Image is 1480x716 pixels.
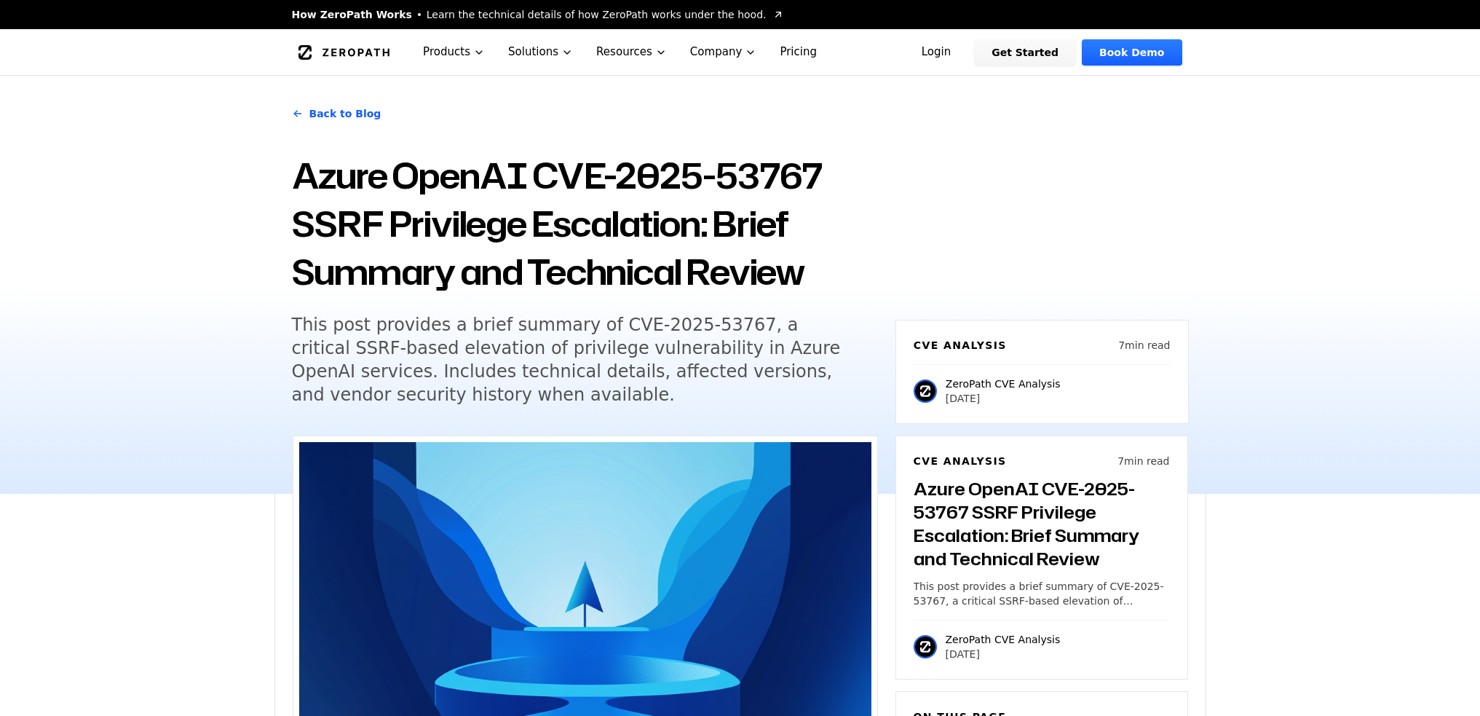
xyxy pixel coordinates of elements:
a: Back to Blog [292,93,381,134]
button: Solutions [496,29,585,75]
p: 7 min read [1117,454,1169,468]
p: This post provides a brief summary of CVE-2025-53767, a critical SSRF-based elevation of privileg... [914,579,1170,608]
img: ZeroPath CVE Analysis [914,635,937,658]
button: Products [411,29,496,75]
h6: CVE Analysis [914,454,1007,468]
p: ZeroPath CVE Analysis [946,377,1061,391]
button: Company [678,29,769,75]
nav: Global [274,29,1206,75]
a: How ZeroPath WorksLearn the technical details of how ZeroPath works under the hood. [292,7,784,22]
button: Resources [585,29,678,75]
a: Book Demo [1082,39,1182,66]
a: Login [904,39,969,66]
h6: CVE Analysis [914,338,1007,353]
a: Pricing [768,29,828,75]
span: How ZeroPath Works [292,7,412,22]
img: ZeroPath CVE Analysis [914,379,937,403]
a: Get Started [974,39,1076,66]
p: ZeroPath CVE Analysis [946,632,1061,647]
span: Learn the technical details of how ZeroPath works under the hood. [427,7,767,22]
h3: Azure OpenAI CVE-2025-53767 SSRF Privilege Escalation: Brief Summary and Technical Review [914,477,1170,570]
h1: Azure OpenAI CVE-2025-53767 SSRF Privilege Escalation: Brief Summary and Technical Review [292,152,878,296]
p: [DATE] [946,391,1061,406]
p: 7 min read [1118,338,1170,353]
h5: This post provides a brief summary of CVE-2025-53767, a critical SSRF-based elevation of privileg... [292,313,851,406]
p: [DATE] [946,647,1061,661]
